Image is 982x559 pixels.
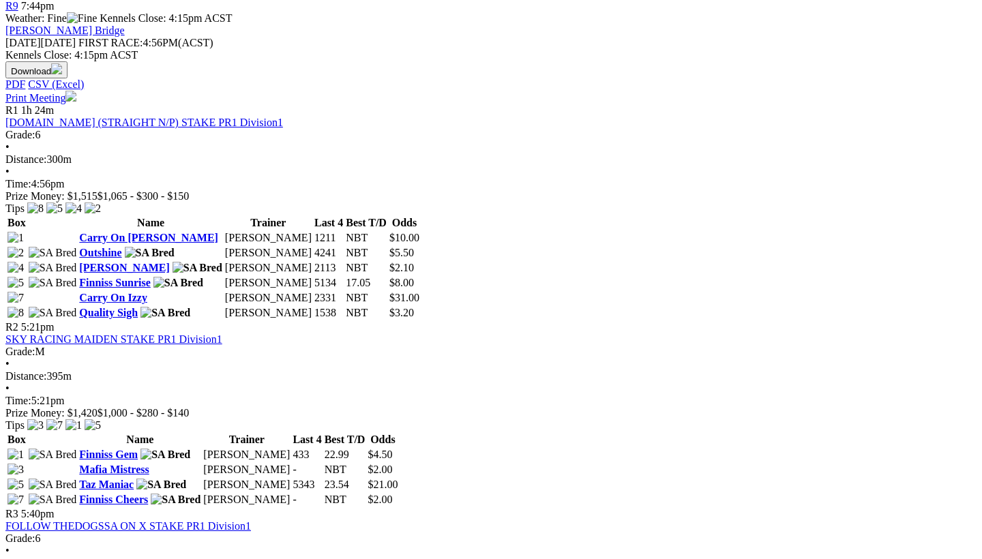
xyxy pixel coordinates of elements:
td: 2113 [314,261,344,275]
td: 17.05 [345,276,387,290]
button: Download [5,61,68,78]
img: 7 [8,494,24,506]
span: $4.50 [368,449,392,460]
td: [PERSON_NAME] [224,261,312,275]
img: SA Bred [140,449,190,461]
a: Taz Maniac [79,479,134,490]
th: Trainer [224,216,312,230]
span: R3 [5,508,18,519]
span: Kennels Close: 4:15pm ACST [100,12,232,24]
a: Carry On Izzy [79,292,147,303]
img: SA Bred [29,247,77,259]
td: NBT [345,231,387,245]
span: $2.10 [389,262,414,273]
td: NBT [345,306,387,320]
span: • [5,166,10,177]
td: 5343 [292,478,322,492]
span: Time: [5,395,31,406]
td: NBT [345,246,387,260]
a: Mafia Mistress [79,464,149,475]
th: Best T/D [324,433,366,447]
span: 5:21pm [21,321,55,333]
th: Last 4 [292,433,322,447]
td: [PERSON_NAME] [224,246,312,260]
a: FOLLOW THEDOGSSA ON X STAKE PR1 Division1 [5,520,251,532]
td: [PERSON_NAME] [203,463,291,477]
span: Distance: [5,153,46,165]
a: [DOMAIN_NAME] (STRAIGHT N/P) STAKE PR1 Division1 [5,117,283,128]
img: 7 [46,419,63,432]
td: - [292,463,322,477]
img: 5 [8,479,24,491]
span: 4:56PM(ACST) [78,37,213,48]
span: $5.50 [389,247,414,258]
img: 2 [85,202,101,215]
img: SA Bred [29,262,77,274]
span: [DATE] [5,37,41,48]
img: SA Bred [136,479,186,491]
img: SA Bred [153,277,203,289]
div: Prize Money: $1,515 [5,190,977,202]
span: Tips [5,419,25,431]
td: NBT [345,261,387,275]
img: 8 [8,307,24,319]
div: 4:56pm [5,178,977,190]
img: 3 [8,464,24,476]
td: 5134 [314,276,344,290]
span: $2.00 [368,464,392,475]
div: 6 [5,129,977,141]
img: 1 [8,232,24,244]
span: $31.00 [389,292,419,303]
td: 1538 [314,306,344,320]
td: [PERSON_NAME] [203,478,291,492]
img: SA Bred [29,449,77,461]
div: Prize Money: $1,420 [5,407,977,419]
img: SA Bred [151,494,200,506]
td: 22.99 [324,448,366,462]
td: NBT [345,291,387,305]
img: SA Bred [140,307,190,319]
span: $3.20 [389,307,414,318]
span: Grade: [5,129,35,140]
span: Weather: Fine [5,12,100,24]
th: Odds [389,216,420,230]
th: Name [78,433,201,447]
td: [PERSON_NAME] [224,291,312,305]
span: Distance: [5,370,46,382]
img: SA Bred [125,247,175,259]
a: Carry On [PERSON_NAME] [79,232,218,243]
span: • [5,141,10,153]
div: 395m [5,370,977,382]
td: 4241 [314,246,344,260]
span: Grade: [5,346,35,357]
img: 4 [8,262,24,274]
div: Kennels Close: 4:15pm ACST [5,49,977,61]
span: R1 [5,104,18,116]
span: Tips [5,202,25,214]
span: Box [8,217,26,228]
span: Box [8,434,26,445]
a: Outshine [79,247,121,258]
th: Trainer [203,433,291,447]
img: 7 [8,292,24,304]
a: PDF [5,78,25,90]
img: printer.svg [65,91,76,102]
div: 5:21pm [5,395,977,407]
img: 1 [8,449,24,461]
span: • [5,382,10,394]
td: 1211 [314,231,344,245]
th: Name [78,216,223,230]
th: Odds [367,433,398,447]
td: NBT [324,493,366,507]
span: Time: [5,178,31,190]
td: - [292,493,322,507]
div: 300m [5,153,977,166]
img: Fine [67,12,97,25]
img: SA Bred [173,262,222,274]
img: download.svg [51,63,62,74]
img: 1 [65,419,82,432]
td: [PERSON_NAME] [224,231,312,245]
span: $2.00 [368,494,392,505]
span: R2 [5,321,18,333]
span: $1,065 - $300 - $150 [98,190,190,202]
